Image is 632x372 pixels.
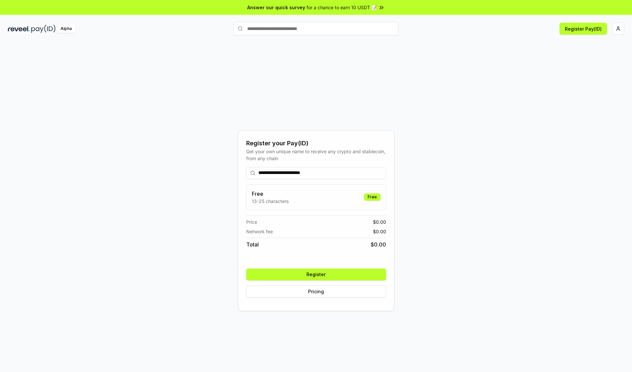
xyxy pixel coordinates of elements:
[246,286,386,298] button: Pricing
[57,25,75,33] div: Alpha
[246,218,257,225] span: Price
[8,25,30,33] img: reveel_dark
[31,25,56,33] img: pay_id
[246,269,386,280] button: Register
[364,193,381,201] div: Free
[246,228,273,235] span: Network fee
[247,4,305,11] span: Answer our quick survey
[306,4,377,11] span: for a chance to earn 10 USDT 📝
[252,190,289,198] h3: Free
[246,241,259,248] span: Total
[373,218,386,225] span: $ 0.00
[560,23,607,35] button: Register Pay(ID)
[371,241,386,248] span: $ 0.00
[252,198,289,205] p: 13-25 characters
[373,228,386,235] span: $ 0.00
[246,148,386,162] div: Get your own unique name to receive any crypto and stablecoin, from any chain
[246,139,386,148] div: Register your Pay(ID)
